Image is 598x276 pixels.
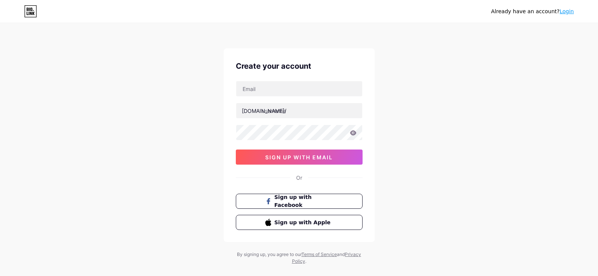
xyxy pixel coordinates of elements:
div: Or [296,174,302,182]
a: Login [560,8,574,14]
div: Create your account [236,60,363,72]
div: [DOMAIN_NAME]/ [242,107,286,115]
div: Already have an account? [491,8,574,15]
button: Sign up with Facebook [236,194,363,209]
button: sign up with email [236,150,363,165]
input: Email [236,81,362,96]
input: username [236,103,362,118]
button: Sign up with Apple [236,215,363,230]
a: Terms of Service [301,251,337,257]
div: By signing up, you agree to our and . [235,251,363,265]
span: Sign up with Facebook [274,193,333,209]
span: Sign up with Apple [274,219,333,227]
span: sign up with email [265,154,333,160]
